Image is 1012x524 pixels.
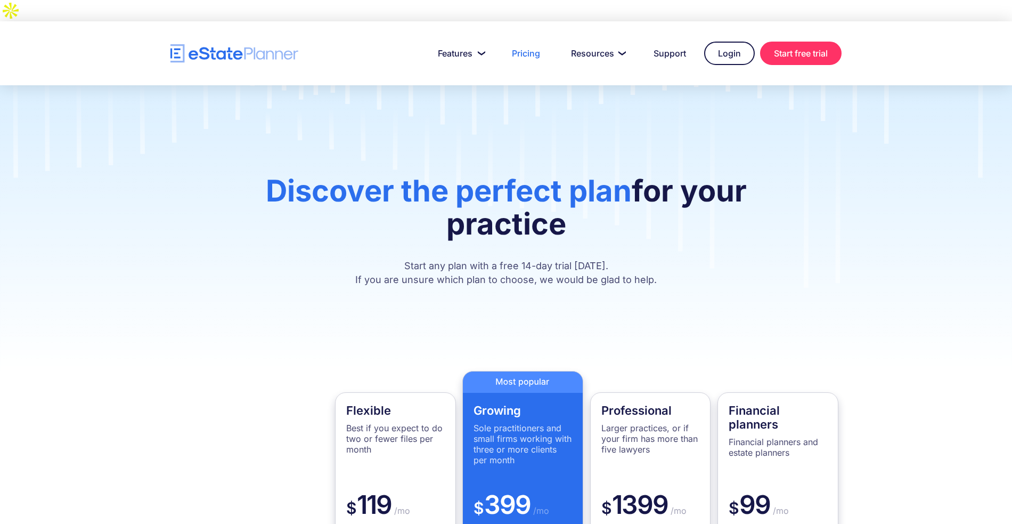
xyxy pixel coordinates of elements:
[601,423,700,455] p: Larger practices, or if your firm has more than five lawyers
[474,423,572,465] p: Sole practitioners and small firms working with three or more clients per month
[425,43,494,64] a: Features
[266,173,632,209] span: Discover the perfect plan
[704,42,755,65] a: Login
[729,437,827,458] p: Financial planners and estate planners
[668,505,687,516] span: /mo
[531,505,549,516] span: /mo
[499,43,553,64] a: Pricing
[391,505,410,516] span: /mo
[218,174,794,251] h1: for your practice
[770,505,789,516] span: /mo
[170,44,298,63] a: home
[474,498,484,518] span: $
[346,423,445,455] p: Best if you expect to do two or fewer files per month
[641,43,699,64] a: Support
[346,498,357,518] span: $
[218,259,794,287] p: Start any plan with a free 14-day trial [DATE]. If you are unsure which plan to choose, we would ...
[729,498,739,518] span: $
[558,43,635,64] a: Resources
[601,498,612,518] span: $
[729,404,827,431] h4: Financial planners
[601,404,700,417] h4: Professional
[474,404,572,417] h4: Growing
[346,404,445,417] h4: Flexible
[760,42,842,65] a: Start free trial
